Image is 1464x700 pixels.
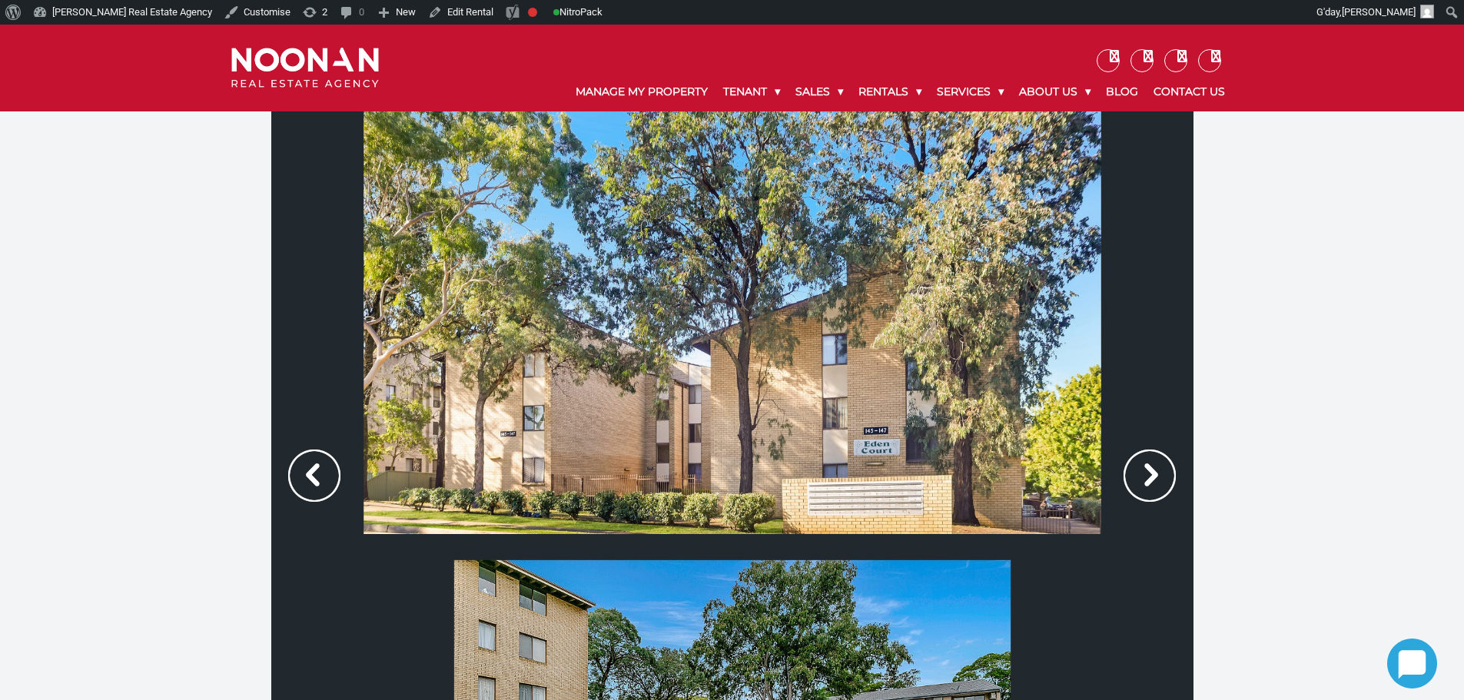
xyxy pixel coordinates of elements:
a: Manage My Property [568,72,715,111]
a: Contact Us [1146,72,1233,111]
span: [PERSON_NAME] [1342,6,1416,18]
a: Blog [1098,72,1146,111]
img: Arrow slider [1124,450,1176,502]
a: Tenant [715,72,788,111]
a: About Us [1011,72,1098,111]
div: Focus keyphrase not set [528,8,537,17]
img: Noonan Real Estate Agency [231,48,379,88]
a: Sales [788,72,851,111]
a: Rentals [851,72,929,111]
a: Services [929,72,1011,111]
img: Arrow slider [288,450,340,502]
